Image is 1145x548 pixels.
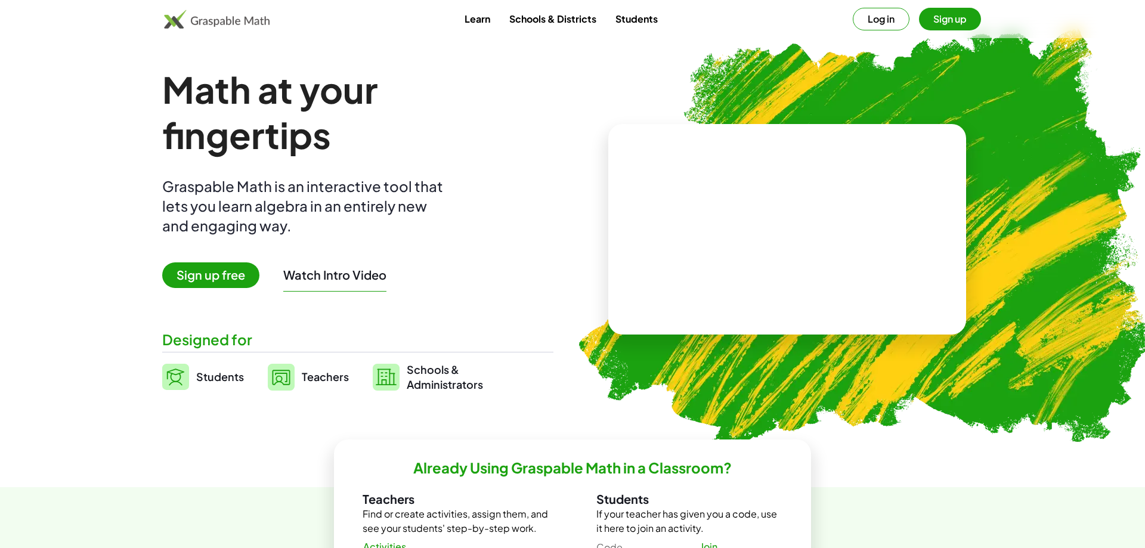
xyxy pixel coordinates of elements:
a: Schools & Districts [500,8,606,30]
video: What is this? This is dynamic math notation. Dynamic math notation plays a central role in how Gr... [698,185,877,274]
span: Students [196,370,244,383]
a: Students [606,8,667,30]
div: Designed for [162,330,553,349]
span: Sign up free [162,262,259,288]
p: If your teacher has given you a code, use it here to join an activity. [596,507,782,535]
img: svg%3e [373,364,400,391]
button: Sign up [919,8,981,30]
img: svg%3e [268,364,295,391]
a: Schools &Administrators [373,362,483,392]
img: svg%3e [162,364,189,390]
span: Teachers [302,370,349,383]
a: Students [162,362,244,392]
h3: Students [596,491,782,507]
h2: Already Using Graspable Math in a Classroom? [413,459,732,477]
a: Learn [455,8,500,30]
button: Watch Intro Video [283,267,386,283]
h3: Teachers [363,491,549,507]
span: Schools & Administrators [407,362,483,392]
div: Graspable Math is an interactive tool that lets you learn algebra in an entirely new and engaging... [162,177,448,236]
button: Log in [853,8,909,30]
a: Teachers [268,362,349,392]
p: Find or create activities, assign them, and see your students' step-by-step work. [363,507,549,535]
h1: Math at your fingertips [162,67,541,157]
